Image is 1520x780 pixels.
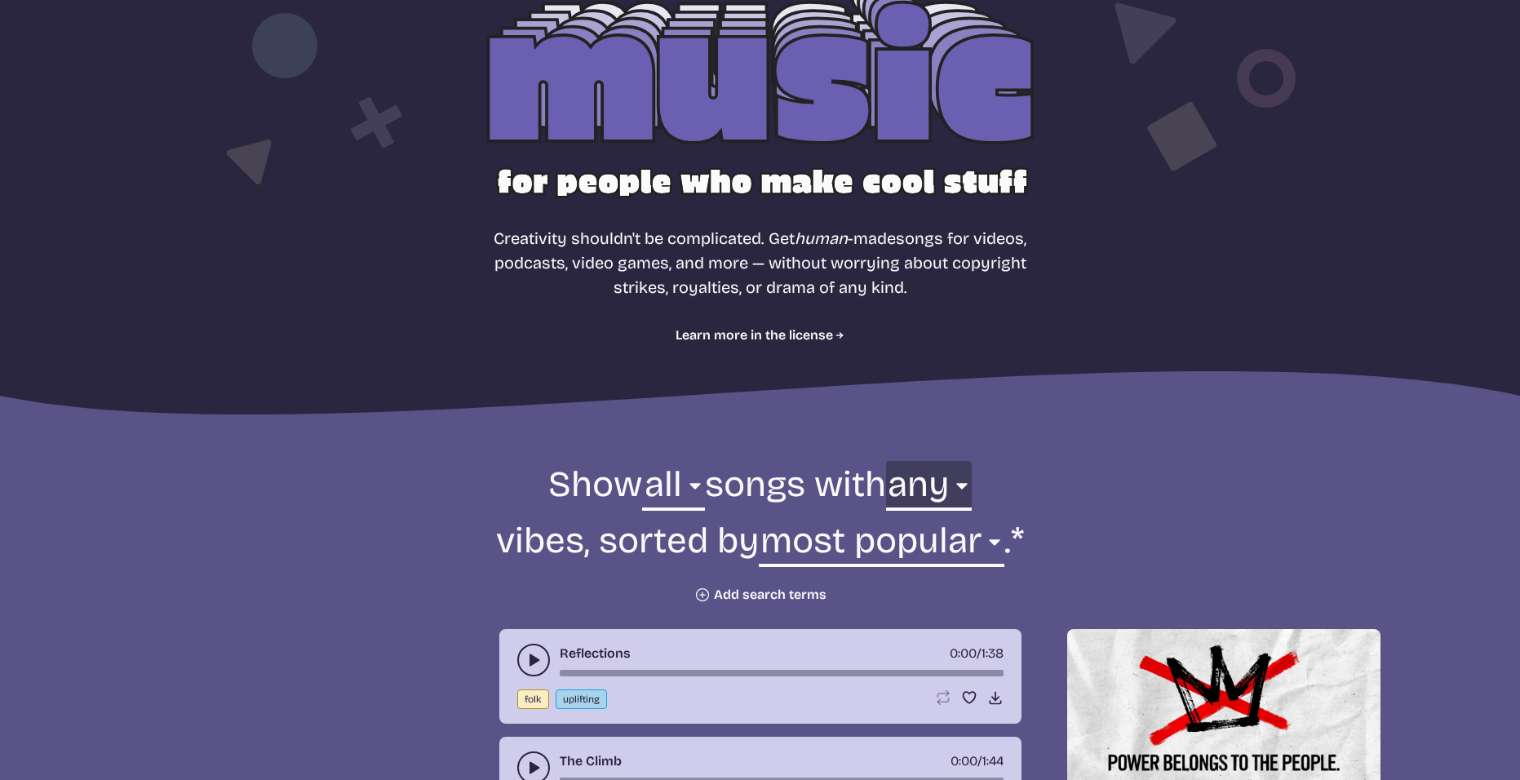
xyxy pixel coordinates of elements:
[961,689,977,706] button: Favorite
[694,587,826,603] button: Add search terms
[517,644,550,676] button: play-pause toggle
[951,753,977,769] span: timer
[642,461,704,517] select: genre
[517,689,549,709] button: folk
[317,461,1204,603] form: Show songs with vibes, sorted by .
[795,228,896,248] span: -made
[935,689,951,706] button: Loop
[982,645,1004,661] span: 1:38
[795,228,848,248] i: human
[982,753,1004,769] span: 1:44
[560,670,1004,676] div: song-time-bar
[950,645,977,661] span: timer
[494,226,1027,299] p: Creativity shouldn't be complicated. Get songs for videos, podcasts, video games, and more — with...
[556,689,607,709] button: uplifting
[886,461,972,517] select: vibe
[759,517,1004,574] select: sorting
[951,751,1004,771] div: /
[676,326,844,345] a: Learn more in the license
[950,644,1004,663] div: /
[560,644,631,663] a: Reflections
[560,751,622,771] a: The Climb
